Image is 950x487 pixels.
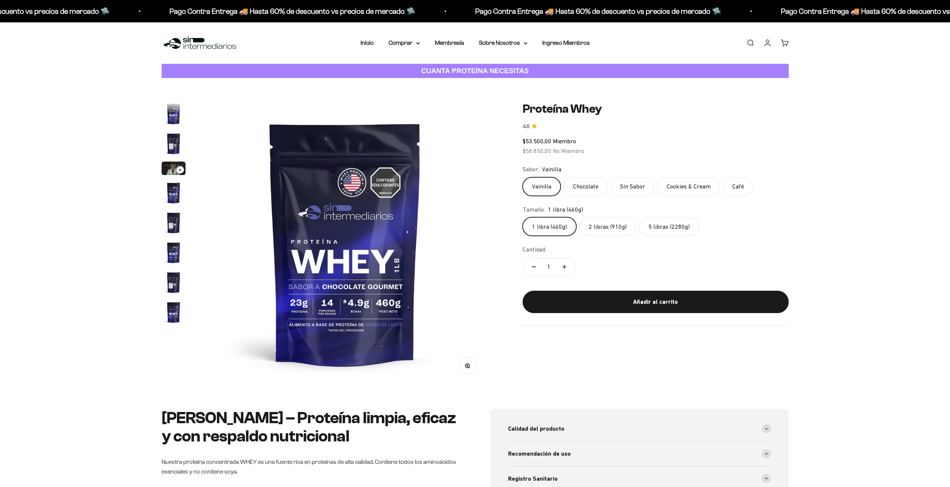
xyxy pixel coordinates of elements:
[523,258,545,276] button: Reducir cantidad
[508,449,571,459] span: Recomendación de uso
[162,181,186,205] img: Proteína Whey
[162,211,186,235] img: Proteína Whey
[508,424,564,434] span: Calidad del producto
[548,205,583,215] span: 1 libra (460g)
[162,300,186,324] img: Proteína Whey
[523,138,551,144] span: $53.500,00
[162,181,186,207] button: Ir al artículo 4
[523,205,545,215] legend: Tamaño:
[508,416,771,441] summary: Calidad del producto
[554,258,575,276] button: Aumentar cantidad
[421,67,529,75] strong: CUANTA PROTEÍNA NECESITAS
[389,38,420,48] summary: Comprar
[523,122,529,131] span: 4.8
[542,40,590,46] a: Ingreso Miembros
[162,132,186,158] button: Ir al artículo 2
[538,297,774,307] div: Añadir al carrito
[523,147,551,154] span: $58.850,00
[162,457,460,476] p: Nuestra proteína concentrada WHEY es una fuente rica en proteínas de alta calidad. Contiene todos...
[162,64,789,78] a: CUANTA PROTEÍNA NECESITAS
[508,441,771,466] summary: Recomendación de uso
[523,291,789,313] button: Añadir al carrito
[553,138,576,144] span: Miembro
[523,245,546,255] label: Cantidad:
[162,132,186,156] img: Proteína Whey
[162,241,186,267] button: Ir al artículo 6
[523,102,789,116] h1: Proteína Whey
[162,271,186,297] button: Ir al artículo 7
[361,40,374,46] a: Inicio
[169,5,415,17] p: Pago Contra Entrega 🚚 Hasta 60% de descuento vs precios de mercado 🛸
[162,102,186,128] button: Ir al artículo 1
[523,165,539,174] legend: Sabor:
[162,271,186,294] img: Proteína Whey
[508,474,558,484] span: Registro Sanitario
[542,165,561,174] span: Vainilla
[162,409,460,445] h2: [PERSON_NAME] – Proteína limpia, eficaz y con respaldo nutricional
[162,211,186,237] button: Ir al artículo 5
[162,241,186,265] img: Proteína Whey
[523,122,789,131] a: 4.84.8 de 5.0 estrellas
[203,102,487,385] img: Proteína Whey
[162,162,186,177] button: Ir al artículo 3
[479,38,527,48] summary: Sobre Nosotros
[162,102,186,126] img: Proteína Whey
[553,147,584,154] span: No Miembro
[475,5,721,17] p: Pago Contra Entrega 🚚 Hasta 60% de descuento vs precios de mercado 🛸
[162,300,186,327] button: Ir al artículo 8
[435,40,464,46] a: Membresía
